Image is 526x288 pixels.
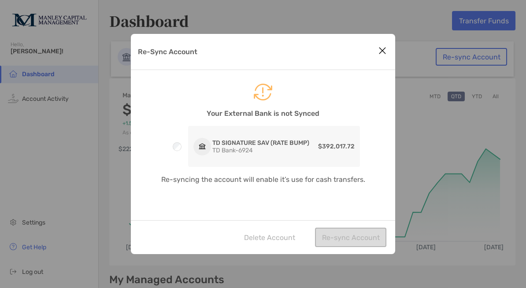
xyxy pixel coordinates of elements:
p: Re-Sync Account [138,46,197,57]
p: Re-syncing the account will enable it’s use for cash transfers. [131,174,395,185]
button: Close modal [376,44,389,58]
img: Icon logo [193,138,211,155]
p: Your External Bank is not Synced [131,108,395,119]
p: TD SIGNATURE SAV (RATE BUMP) [212,139,309,147]
p: $392,017.72 [311,141,355,152]
p: TD Bank - 6924 [212,147,309,154]
div: Re-Sync Account [131,34,395,254]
